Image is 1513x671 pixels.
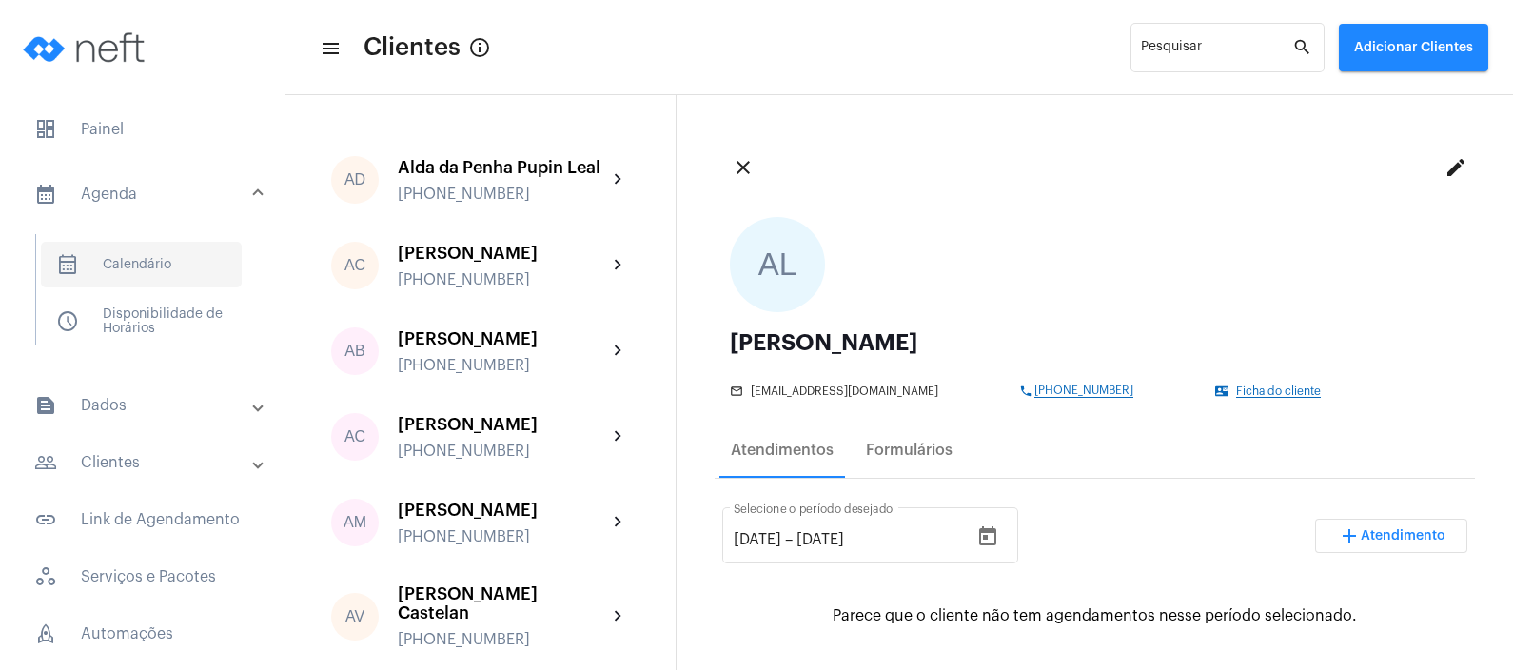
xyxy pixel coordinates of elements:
span: Automações [19,611,265,657]
mat-panel-title: Dados [34,394,254,417]
mat-icon: add [1338,524,1361,547]
mat-icon: chevron_right [607,254,630,277]
span: Serviços e Pacotes [19,554,265,600]
span: Disponibilidade de Horários [41,299,242,345]
mat-icon: search [1292,36,1315,59]
span: sidenav icon [34,118,57,141]
button: Adicionar Atendimento [1315,519,1467,553]
span: sidenav icon [34,565,57,588]
span: Ficha do cliente [1236,385,1321,398]
input: Data de início [734,531,781,548]
div: Alda da Penha Pupin Leal [398,158,607,177]
span: Clientes [364,32,461,63]
button: Adicionar Clientes [1339,24,1488,71]
input: Data do fim [796,531,911,548]
span: – [785,531,793,548]
input: Pesquisar [1141,44,1292,59]
span: Atendimento [1361,529,1445,543]
mat-icon: close [732,156,755,179]
div: AM [331,499,379,546]
div: [PERSON_NAME] [398,329,607,348]
div: [PERSON_NAME] Castelan [398,584,607,622]
div: [PHONE_NUMBER] [398,271,607,288]
mat-icon: chevron_right [607,340,630,363]
div: [PHONE_NUMBER] [398,528,607,545]
div: Parece que o cliente não tem agendamentos nesse período selecionado. [722,607,1467,624]
mat-expansion-panel-header: sidenav iconDados [11,383,285,428]
mat-icon: chevron_right [607,168,630,191]
div: AC [331,413,379,461]
span: sidenav icon [56,253,79,276]
div: [PHONE_NUMBER] [398,186,607,203]
mat-icon: sidenav icon [34,183,57,206]
mat-expansion-panel-header: sidenav iconClientes [11,440,285,485]
span: [PHONE_NUMBER] [1034,385,1133,398]
button: Open calendar [969,518,1007,556]
span: [EMAIL_ADDRESS][DOMAIN_NAME] [751,385,938,398]
span: sidenav icon [56,310,79,333]
mat-icon: sidenav icon [34,451,57,474]
div: AB [331,327,379,375]
div: AC [331,242,379,289]
div: [PERSON_NAME] [398,244,607,263]
img: logo-neft-novo-2.png [15,10,158,86]
mat-icon: edit [1444,156,1467,179]
div: AL [730,217,825,312]
mat-icon: chevron_right [607,605,630,628]
mat-icon: mail_outline [730,385,745,398]
div: [PHONE_NUMBER] [398,357,607,374]
mat-expansion-panel-header: sidenav iconAgenda [11,164,285,225]
div: [PHONE_NUMBER] [398,631,607,648]
div: AV [331,593,379,641]
span: Adicionar Clientes [1354,41,1473,54]
mat-icon: sidenav icon [34,394,57,417]
div: [PERSON_NAME] [730,331,1460,354]
mat-icon: chevron_right [607,425,630,448]
button: Button that displays a tooltip when focused or hovered over [461,29,499,67]
span: Painel [19,107,265,152]
div: AD [331,156,379,204]
div: [PERSON_NAME] [398,501,607,520]
div: sidenav iconAgenda [11,225,285,371]
mat-icon: contact_mail [1215,385,1230,398]
mat-icon: phone [1019,385,1034,398]
span: Calendário [41,242,242,287]
div: [PHONE_NUMBER] [398,443,607,460]
mat-icon: sidenav icon [34,508,57,531]
div: [PERSON_NAME] [398,415,607,434]
mat-icon: chevron_right [607,511,630,534]
mat-panel-title: Clientes [34,451,254,474]
mat-icon: sidenav icon [320,37,339,60]
div: Atendimentos [731,442,834,459]
div: Formulários [866,442,953,459]
mat-icon: Button that displays a tooltip when focused or hovered over [468,36,491,59]
mat-panel-title: Agenda [34,183,254,206]
span: Link de Agendamento [19,497,265,543]
span: sidenav icon [34,622,57,645]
